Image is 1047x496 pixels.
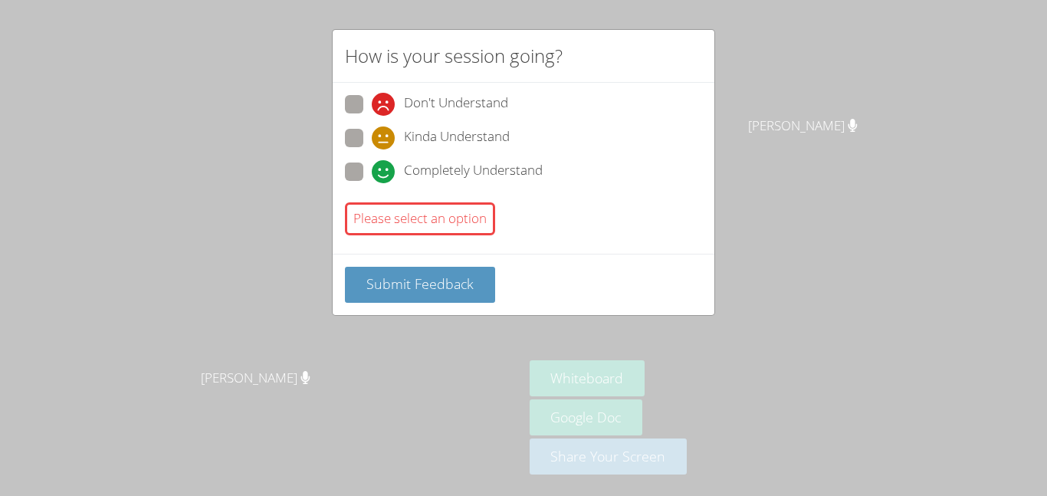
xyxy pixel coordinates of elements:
span: Submit Feedback [366,274,474,293]
div: Please select an option [345,202,495,235]
span: Kinda Understand [404,126,510,149]
span: Don't Understand [404,93,508,116]
button: Submit Feedback [345,267,495,303]
span: Completely Understand [404,160,543,183]
h2: How is your session going? [345,42,563,70]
